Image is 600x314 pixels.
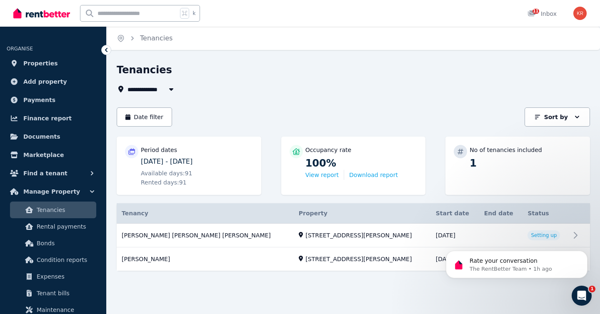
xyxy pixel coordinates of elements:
span: Condition reports [37,255,93,265]
p: Sort by [544,113,568,121]
nav: Breadcrumb [107,27,182,50]
a: Marketplace [7,147,100,163]
a: Documents [7,128,100,145]
span: Documents [23,132,60,142]
span: Rental payments [37,222,93,232]
button: Date filter [117,107,172,127]
h1: Tenancies [117,63,172,77]
span: Marketplace [23,150,64,160]
span: Rented days: 91 [141,178,187,187]
button: Manage Property [7,183,100,200]
iframe: Intercom notifications message [433,233,600,292]
th: End date [479,203,523,224]
span: Bonds [37,238,93,248]
p: 1 [470,157,582,170]
span: ORGANISE [7,46,33,52]
a: Bonds [10,235,96,252]
span: Properties [23,58,58,68]
img: Karina Reyes [573,7,587,20]
span: Expenses [37,272,93,282]
a: Rental payments [10,218,96,235]
span: k [192,10,195,17]
a: Tenant bills [10,285,96,302]
p: No of tenancies included [470,146,542,154]
p: 100% [305,157,417,170]
img: RentBetter [13,7,70,20]
span: Manage Property [23,187,80,197]
span: 11 [532,9,539,14]
a: Condition reports [10,252,96,268]
span: Payments [23,95,55,105]
button: View report [305,171,339,179]
a: Add property [7,73,100,90]
a: Payments [7,92,100,108]
button: Find a tenant [7,165,100,182]
a: Finance report [7,110,100,127]
div: Inbox [527,10,557,18]
a: Expenses [10,268,96,285]
button: Download report [349,171,398,179]
p: [DATE] - [DATE] [141,157,253,167]
a: Tenancies [10,202,96,218]
span: Tenancies [37,205,93,215]
td: [DATE] [431,247,479,271]
span: Find a tenant [23,168,67,178]
th: Property [294,203,431,224]
a: View details for Lara Ottignon [117,248,590,271]
span: Add property [23,77,67,87]
iframe: Intercom live chat [572,286,592,306]
th: Status [522,203,570,224]
p: Period dates [141,146,177,154]
span: 1 [589,286,595,292]
span: Finance report [23,113,72,123]
p: Occupancy rate [305,146,352,154]
button: Sort by [525,107,590,127]
span: Tenant bills [37,288,93,298]
a: Properties [7,55,100,72]
span: Available days: 91 [141,169,192,177]
th: Start date [431,203,479,224]
span: Tenancy [122,209,148,217]
a: View details for Jorge Thiago Mendonca Farias da Rosa [117,224,590,247]
span: Tenancies [140,33,172,43]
